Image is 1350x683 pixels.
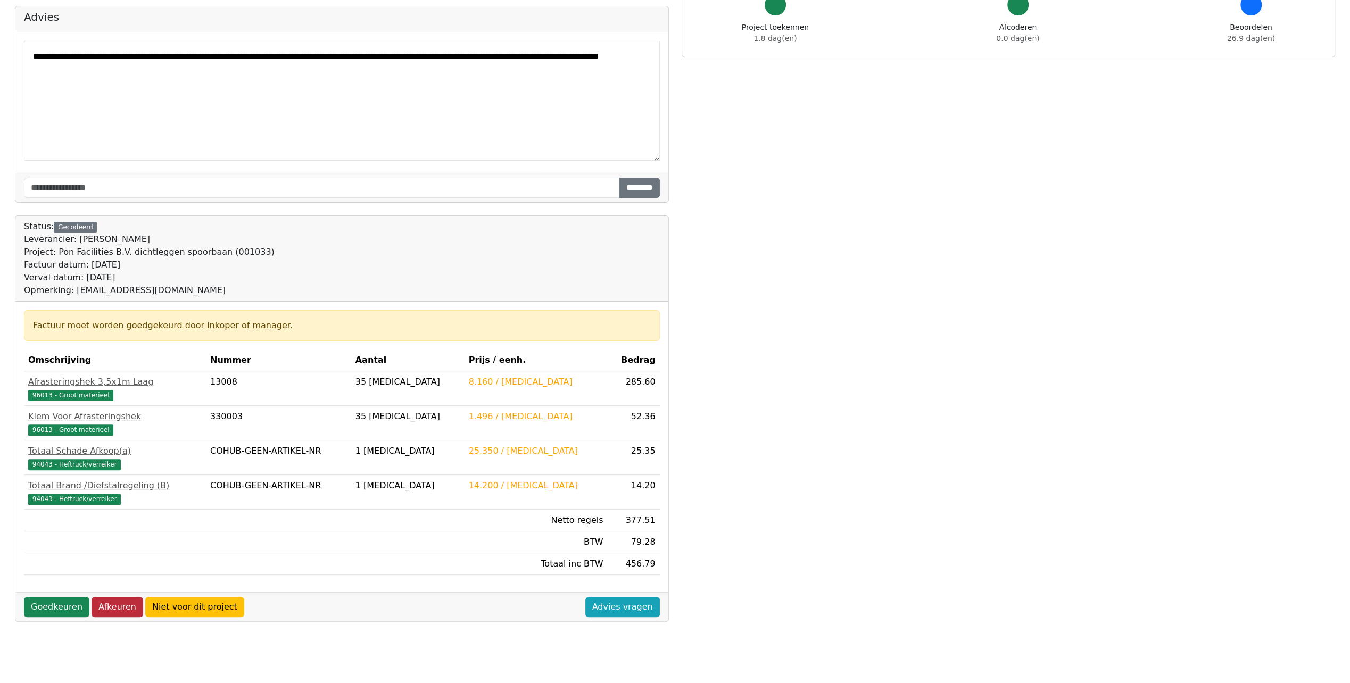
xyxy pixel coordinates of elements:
a: Goedkeuren [24,597,89,617]
td: Netto regels [465,510,608,531]
div: 1 [MEDICAL_DATA] [355,479,460,492]
div: 35 [MEDICAL_DATA] [355,376,460,388]
th: Nummer [206,349,351,371]
td: 456.79 [607,553,659,575]
a: Afrasteringshek 3,5x1m Laag96013 - Groot materieel [28,376,202,401]
th: Omschrijving [24,349,206,371]
td: 14.20 [607,475,659,510]
a: Advies vragen [585,597,660,617]
div: Project: Pon Facilities B.V. dichtleggen spoorbaan (001033) [24,246,275,259]
div: Beoordelen [1227,22,1275,44]
th: Prijs / eenh. [465,349,608,371]
div: Afrasteringshek 3,5x1m Laag [28,376,202,388]
div: 1 [MEDICAL_DATA] [355,445,460,457]
td: 79.28 [607,531,659,553]
td: 13008 [206,371,351,406]
div: 35 [MEDICAL_DATA] [355,410,460,423]
span: 96013 - Groot materieel [28,424,113,435]
a: Niet voor dit project [145,597,244,617]
div: Gecodeerd [54,222,97,232]
div: Afcoderen [996,22,1039,44]
a: Klem Voor Afrasteringshek96013 - Groot materieel [28,410,202,436]
div: Leverancier: [PERSON_NAME] [24,233,275,246]
div: Status: [24,220,275,297]
div: 1.496 / [MEDICAL_DATA] [469,410,603,423]
div: Totaal Schade Afkoop(a) [28,445,202,457]
div: Opmerking: [EMAIL_ADDRESS][DOMAIN_NAME] [24,284,275,297]
div: Project toekennen [742,22,809,44]
div: Factuur datum: [DATE] [24,259,275,271]
div: 14.200 / [MEDICAL_DATA] [469,479,603,492]
span: 1.8 dag(en) [753,34,797,43]
div: 8.160 / [MEDICAL_DATA] [469,376,603,388]
h5: Advies [24,11,660,23]
div: 25.350 / [MEDICAL_DATA] [469,445,603,457]
div: Klem Voor Afrasteringshek [28,410,202,423]
span: 26.9 dag(en) [1227,34,1275,43]
div: Totaal Brand /Diefstalregeling (B) [28,479,202,492]
a: Afkeuren [92,597,143,617]
span: 0.0 dag(en) [996,34,1039,43]
td: COHUB-GEEN-ARTIKEL-NR [206,475,351,510]
div: Verval datum: [DATE] [24,271,275,284]
a: Totaal Schade Afkoop(a)94043 - Heftruck/verreiker [28,445,202,470]
th: Bedrag [607,349,659,371]
td: COHUB-GEEN-ARTIKEL-NR [206,440,351,475]
a: Totaal Brand /Diefstalregeling (B)94043 - Heftruck/verreiker [28,479,202,505]
td: 330003 [206,406,351,440]
td: 285.60 [607,371,659,406]
td: 377.51 [607,510,659,531]
span: 96013 - Groot materieel [28,390,113,401]
span: 94043 - Heftruck/verreiker [28,459,121,470]
span: 94043 - Heftruck/verreiker [28,494,121,504]
td: 25.35 [607,440,659,475]
td: BTW [465,531,608,553]
td: 52.36 [607,406,659,440]
td: Totaal inc BTW [465,553,608,575]
div: Factuur moet worden goedgekeurd door inkoper of manager. [33,319,651,332]
th: Aantal [351,349,465,371]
